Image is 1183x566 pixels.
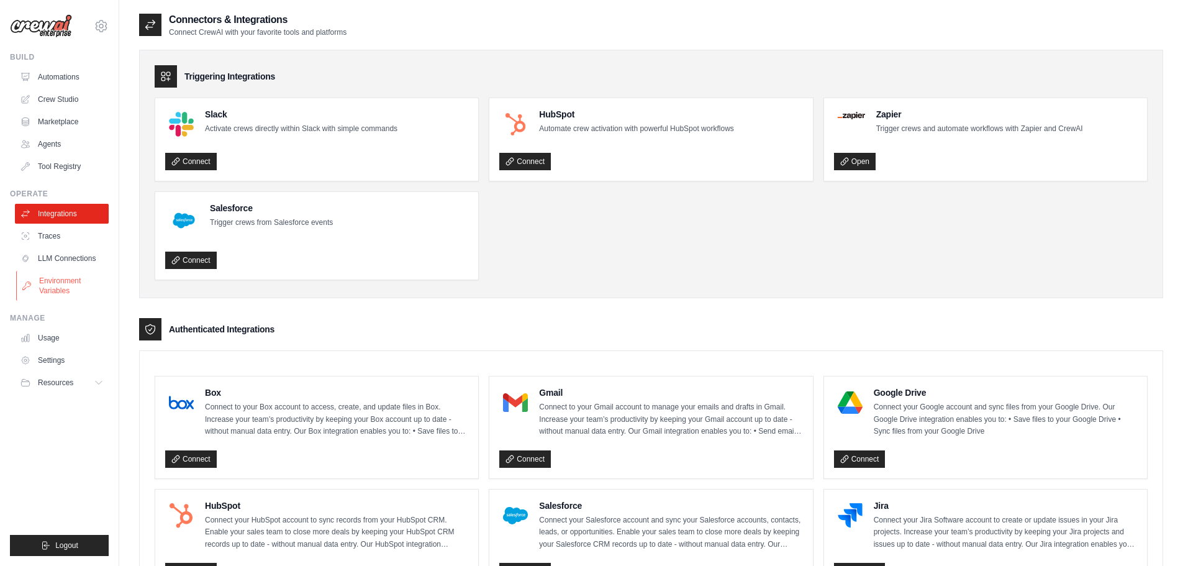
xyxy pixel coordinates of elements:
a: Agents [15,134,109,154]
h4: Salesforce [210,202,333,214]
h3: Authenticated Integrations [169,323,274,335]
a: Traces [15,226,109,246]
img: Google Drive Logo [838,390,863,415]
div: Operate [10,189,109,199]
div: Build [10,52,109,62]
a: Connect [165,252,217,269]
h4: Google Drive [874,386,1137,399]
a: Connect [499,450,551,468]
span: Resources [38,378,73,388]
img: Jira Logo [838,503,863,528]
img: Salesforce Logo [503,503,528,528]
h3: Triggering Integrations [184,70,275,83]
img: HubSpot Logo [169,503,194,528]
img: HubSpot Logo [503,112,528,137]
a: Automations [15,67,109,87]
h4: Jira [874,500,1137,512]
p: Connect to your Gmail account to manage your emails and drafts in Gmail. Increase your team’s pro... [539,401,802,438]
p: Connect your Salesforce account and sync your Salesforce accounts, contacts, leads, or opportunit... [539,514,802,551]
img: Logo [10,14,72,38]
img: Slack Logo [169,112,194,137]
p: Connect to your Box account to access, create, and update files in Box. Increase your team’s prod... [205,401,468,438]
p: Connect CrewAI with your favorite tools and platforms [169,27,347,37]
a: Connect [834,450,886,468]
h4: Slack [205,108,397,121]
h2: Connectors & Integrations [169,12,347,27]
span: Logout [55,541,78,550]
a: Tool Registry [15,157,109,176]
img: Box Logo [169,390,194,415]
a: Settings [15,350,109,370]
a: Connect [165,450,217,468]
p: Trigger crews from Salesforce events [210,217,333,229]
img: Gmail Logo [503,390,528,415]
p: Automate crew activation with powerful HubSpot workflows [539,123,733,135]
h4: Salesforce [539,500,802,512]
p: Connect your Google account and sync files from your Google Drive. Our Google Drive integration e... [874,401,1137,438]
p: Trigger crews and automate workflows with Zapier and CrewAI [876,123,1083,135]
a: Usage [15,328,109,348]
p: Activate crews directly within Slack with simple commands [205,123,397,135]
a: Environment Variables [16,271,110,301]
a: Connect [499,153,551,170]
img: Zapier Logo [838,112,865,119]
button: Logout [10,535,109,556]
h4: HubSpot [205,500,468,512]
h4: Zapier [876,108,1083,121]
button: Resources [15,373,109,393]
a: Connect [165,153,217,170]
a: Crew Studio [15,89,109,109]
h4: Gmail [539,386,802,399]
a: LLM Connections [15,249,109,268]
h4: Box [205,386,468,399]
h4: HubSpot [539,108,733,121]
img: Salesforce Logo [169,206,199,235]
a: Integrations [15,204,109,224]
p: Connect your Jira Software account to create or update issues in your Jira projects. Increase you... [874,514,1137,551]
p: Connect your HubSpot account to sync records from your HubSpot CRM. Enable your sales team to clo... [205,514,468,551]
div: Manage [10,313,109,323]
a: Open [834,153,876,170]
a: Marketplace [15,112,109,132]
